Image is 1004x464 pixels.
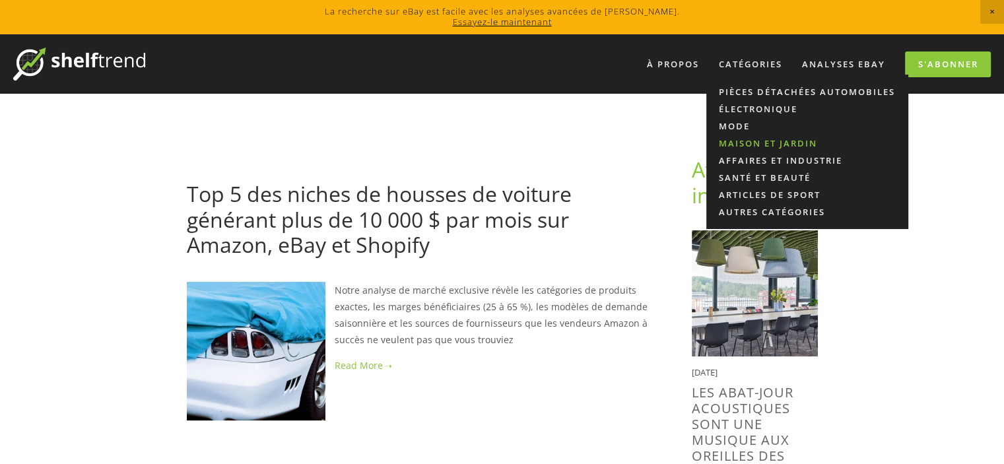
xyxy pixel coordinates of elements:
[719,103,797,115] font: Électronique
[719,137,817,149] font: Maison et jardin
[706,152,908,169] a: Affaires et industrie
[692,230,818,356] img: Les abat-jour acoustiques sont une musique aux oreilles des vendeurs
[793,53,894,75] a: Analyses eBay
[335,284,650,347] font: Notre analyse de marché exclusive révèle les catégories de produits exactes, les marges bénéficia...
[692,155,797,209] a: Affaires et industrie
[187,180,572,259] a: Top 5 des niches de housses de voiture générant plus de 10 000 $ par mois sur Amazon, eBay et Sho...
[13,48,145,81] img: ShelfTrend
[453,16,552,28] a: Essayez-le maintenant
[187,282,325,420] img: Top 5 des niches de housses de voiture générant plus de 10 000 $ par mois sur Amazon, eBay et Sho...
[706,203,908,220] a: Autres catégories
[706,83,908,100] a: Pièces détachées automobiles
[719,120,750,132] font: Mode
[706,169,908,186] a: Santé et beauté
[719,58,782,70] font: Catégories
[706,100,908,117] a: Électronique
[692,366,718,378] font: [DATE]
[638,53,708,75] a: À propos
[719,206,825,218] font: Autres catégories
[719,172,811,183] font: Santé et beauté
[905,51,991,77] a: S'abonner
[706,117,908,135] a: Mode
[719,189,820,201] font: Articles de sport
[918,58,978,70] font: S'abonner
[187,159,217,172] a: [DATE]
[706,186,908,203] a: Articles de sport
[719,86,895,98] font: Pièces détachées automobiles
[647,58,699,70] font: À propos
[706,135,908,152] a: Maison et jardin
[802,58,885,70] font: Analyses eBay
[719,154,842,166] font: Affaires et industrie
